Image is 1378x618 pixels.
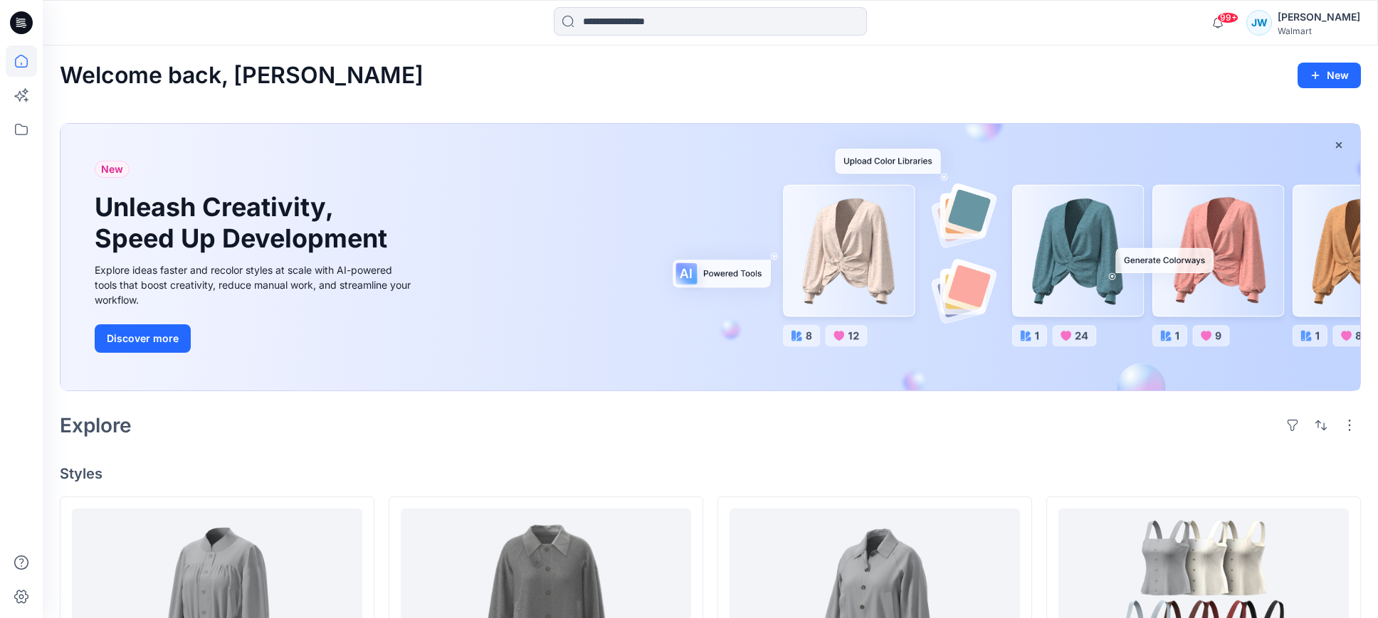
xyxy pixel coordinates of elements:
span: 99+ [1217,12,1238,23]
div: JW [1246,10,1272,36]
button: New [1298,63,1361,88]
button: Discover more [95,324,191,353]
div: Explore ideas faster and recolor styles at scale with AI-powered tools that boost creativity, red... [95,262,415,307]
span: New [101,161,123,178]
h1: Unleash Creativity, Speed Up Development [95,192,394,253]
h4: Styles [60,465,1361,482]
div: Walmart [1278,26,1360,36]
div: [PERSON_NAME] [1278,9,1360,26]
h2: Welcome back, [PERSON_NAME] [60,63,424,89]
h2: Explore [60,414,132,437]
a: Discover more [95,324,415,353]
